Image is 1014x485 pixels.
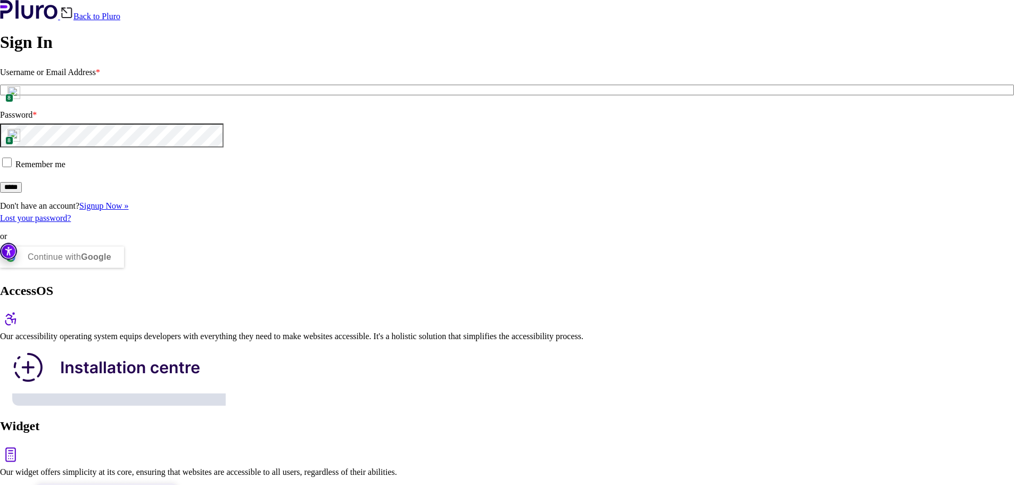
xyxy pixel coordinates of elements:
[60,6,73,19] img: Back icon
[28,246,111,268] div: Continue with
[60,12,120,21] a: Back to Pluro
[81,252,111,261] b: Google
[79,201,128,210] a: Signup Now »
[7,86,20,99] img: npw-badge-icon.svg
[7,129,20,142] img: npw-badge-icon.svg
[5,94,13,103] span: 8
[5,136,13,145] span: 8
[2,158,12,167] input: Remember me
